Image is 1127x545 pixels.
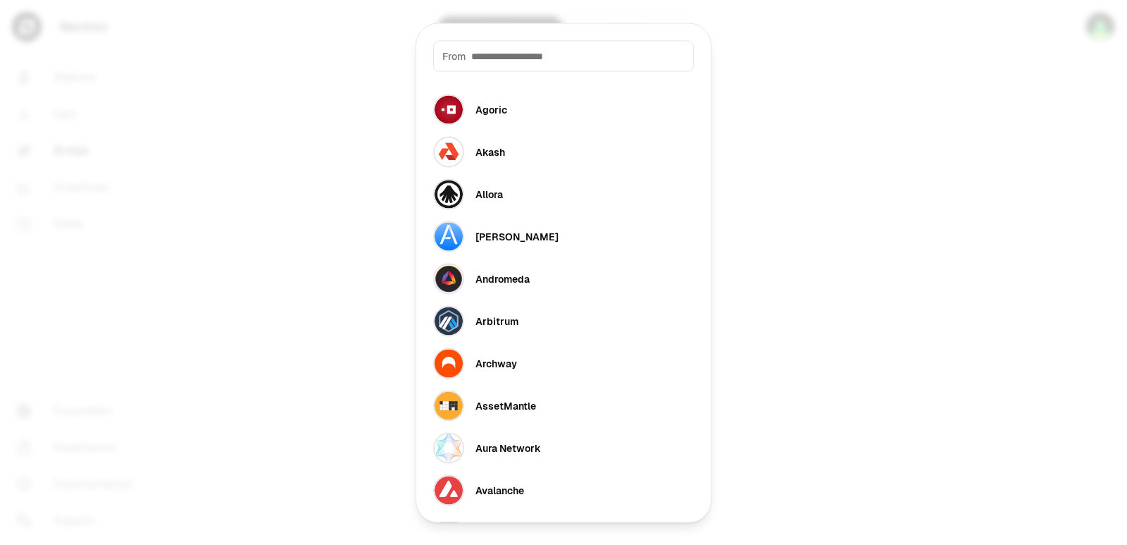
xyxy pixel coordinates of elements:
button: Allora LogoAllora [425,173,702,215]
span: From [442,49,466,63]
img: Andromeda Logo [433,263,464,294]
button: Althea Logo[PERSON_NAME] [425,215,702,257]
button: Andromeda LogoAndromeda [425,257,702,300]
div: AssetMantle [475,398,536,412]
button: Akash LogoAkash [425,130,702,173]
div: Avalanche [475,483,524,497]
img: AssetMantle Logo [433,390,464,421]
button: Avalanche LogoAvalanche [425,469,702,511]
div: Archway [475,356,517,370]
div: Arbitrum [475,314,518,328]
img: Avalanche Logo [433,474,464,506]
button: AssetMantle LogoAssetMantle [425,384,702,427]
button: Agoric LogoAgoric [425,88,702,130]
img: Allora Logo [433,178,464,209]
div: Allora [475,187,503,201]
img: Arbitrum Logo [433,305,464,336]
button: Arbitrum LogoArbitrum [425,300,702,342]
img: Aura Network Logo [433,432,464,463]
img: Akash Logo [433,136,464,167]
div: Aura Network [475,441,541,455]
img: Archway Logo [433,348,464,379]
div: Agoric [475,102,507,116]
img: Althea Logo [433,221,464,252]
div: Akash [475,145,505,159]
button: Aura Network LogoAura Network [425,427,702,469]
button: Archway LogoArchway [425,342,702,384]
div: Andromeda [475,271,530,286]
div: [PERSON_NAME] [475,229,559,243]
img: Agoric Logo [433,94,464,125]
